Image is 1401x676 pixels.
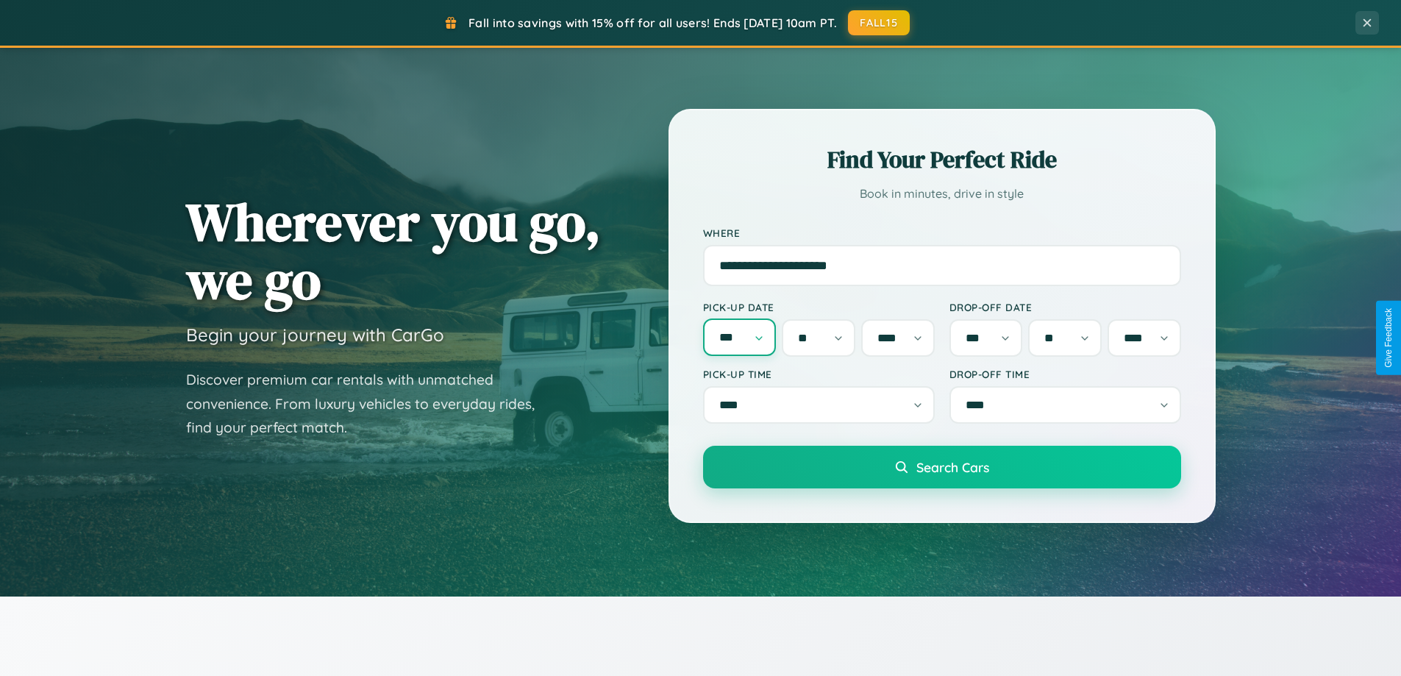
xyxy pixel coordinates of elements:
[916,459,989,475] span: Search Cars
[1383,308,1394,368] div: Give Feedback
[703,446,1181,488] button: Search Cars
[703,227,1181,239] label: Where
[186,368,554,440] p: Discover premium car rentals with unmatched convenience. From luxury vehicles to everyday rides, ...
[703,143,1181,176] h2: Find Your Perfect Ride
[186,324,444,346] h3: Begin your journey with CarGo
[703,183,1181,204] p: Book in minutes, drive in style
[848,10,910,35] button: FALL15
[703,301,935,313] label: Pick-up Date
[949,301,1181,313] label: Drop-off Date
[949,368,1181,380] label: Drop-off Time
[703,368,935,380] label: Pick-up Time
[468,15,837,30] span: Fall into savings with 15% off for all users! Ends [DATE] 10am PT.
[186,193,601,309] h1: Wherever you go, we go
